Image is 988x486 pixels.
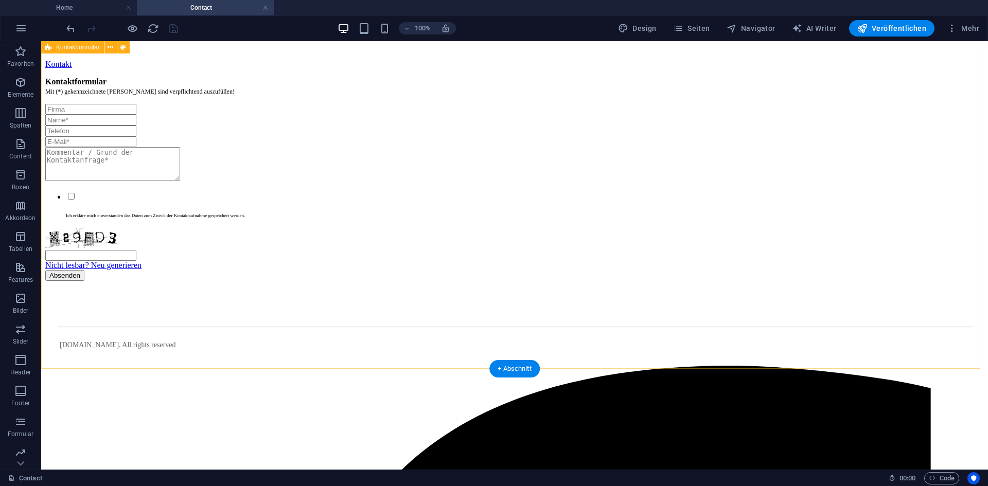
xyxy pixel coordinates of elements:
h6: 100% [414,22,431,34]
div: Design (Strg+Alt+Y) [614,20,661,37]
p: Favoriten [7,60,34,68]
button: Navigator [722,20,780,37]
span: : [907,474,908,482]
button: Usercentrics [967,472,980,484]
a: Klick, um Auswahl aufzuheben. Doppelklick öffnet Seitenverwaltung [8,472,42,484]
button: Veröffentlichen [849,20,934,37]
p: Footer [11,399,30,407]
p: Akkordeon [5,214,36,222]
i: Rückgängig: change_border_style (Strg+Z) [65,23,77,34]
p: Elemente [8,91,34,99]
p: Features [8,276,33,284]
div: + Abschnitt [489,360,540,377]
button: Code [924,472,959,484]
button: Seiten [669,20,714,37]
p: Header [10,368,31,376]
span: Kontaktformular [56,44,100,50]
span: Mehr [947,23,979,33]
span: [DOMAIN_NAME] [19,300,78,308]
button: AI Writer [788,20,841,37]
button: 100% [399,22,435,34]
p: Formular [8,430,34,438]
h6: Session-Zeit [889,472,916,484]
p: Slider [13,337,29,346]
h4: Contact [137,2,274,13]
p: Content [9,152,32,160]
span: Veröffentlichen [857,23,926,33]
span: 00 00 [899,472,915,484]
p: Spalten [10,121,31,130]
button: Klicke hier, um den Vorschau-Modus zu verlassen [126,22,138,34]
span: Design [618,23,657,33]
p: Tabellen [9,245,32,253]
span: Seiten [673,23,710,33]
span: AI Writer [792,23,837,33]
p: Bilder [13,307,29,315]
button: Design [614,20,661,37]
button: Mehr [943,20,983,37]
button: reload [147,22,159,34]
span: Code [929,472,955,484]
span: Navigator [727,23,775,33]
i: Bei Größenänderung Zoomstufe automatisch an das gewählte Gerät anpassen. [441,24,450,33]
button: undo [64,22,77,34]
p: Boxen [12,183,29,191]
